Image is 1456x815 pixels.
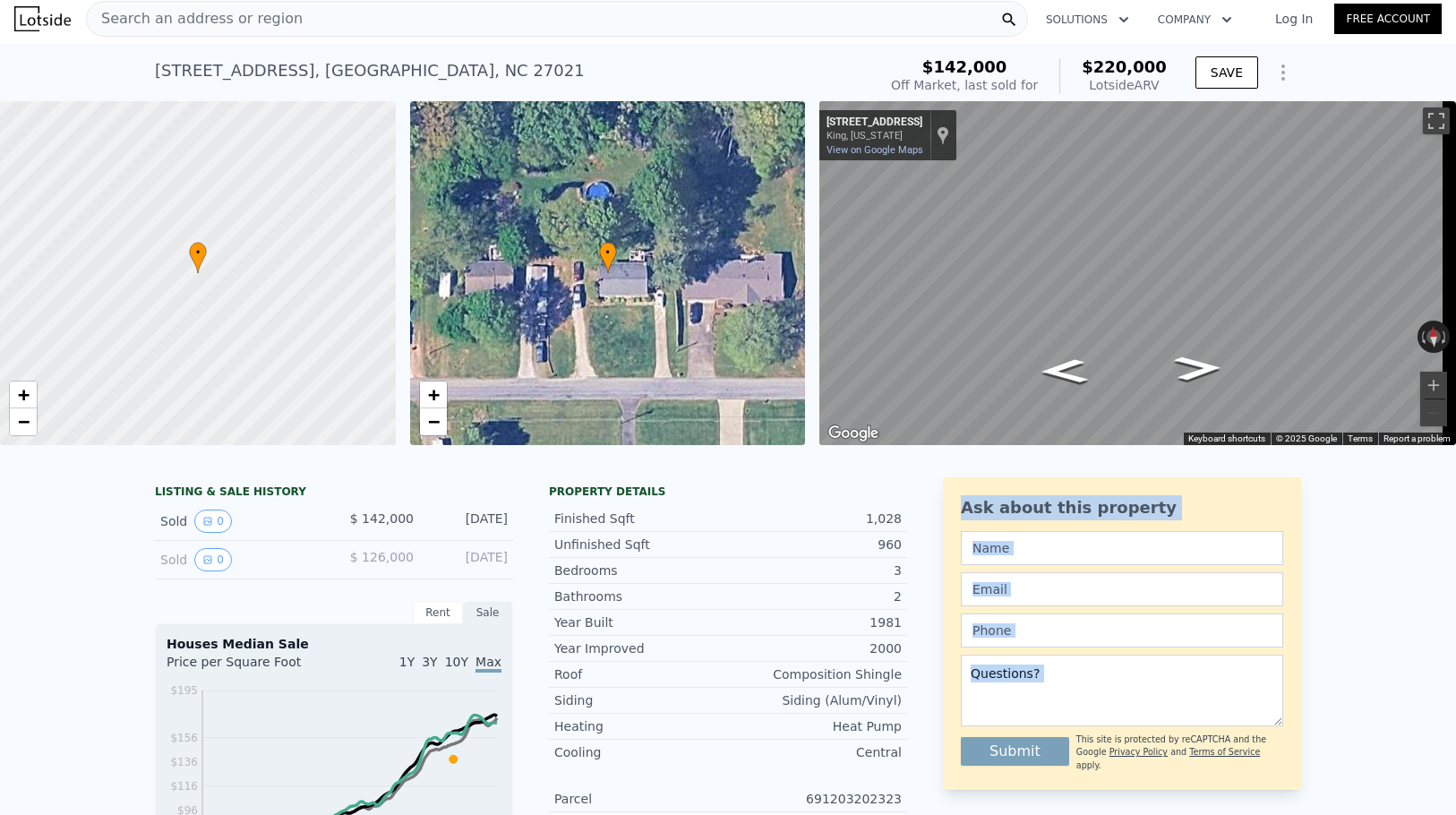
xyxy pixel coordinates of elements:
a: Free Account [1334,4,1442,34]
a: Log In [1254,10,1334,28]
button: Reset the view [1426,321,1441,354]
div: Year Built [554,613,728,631]
img: Google [824,422,883,445]
a: Zoom out [420,408,447,435]
div: • [189,242,207,273]
span: • [189,244,207,261]
div: Rent [413,601,463,624]
div: Roof [554,665,728,683]
div: Houses Median Sale [167,635,501,653]
button: Rotate counterclockwise [1417,321,1427,353]
div: [STREET_ADDRESS] [826,116,922,130]
a: Open this area in Google Maps (opens a new window) [824,422,883,445]
div: Sold [160,548,320,571]
div: 2000 [728,639,902,657]
div: LISTING & SALE HISTORY [155,485,513,502]
span: + [18,383,30,406]
div: 1,028 [728,510,902,528]
span: 1Y [399,655,415,669]
tspan: $116 [170,780,198,793]
span: − [18,410,30,433]
span: 10Y [445,655,468,669]
path: Go West, Dogwood Dr [1020,354,1108,390]
div: [DATE] [428,548,508,571]
span: $ 142,000 [350,511,414,526]
button: Zoom out [1420,399,1447,426]
div: [STREET_ADDRESS] , [GEOGRAPHIC_DATA] , NC 27021 [155,58,585,83]
button: View historical data [194,510,232,533]
tspan: $195 [170,684,198,697]
div: Property details [549,485,907,499]
div: Lotside ARV [1082,76,1167,94]
div: Sold [160,510,320,533]
span: − [427,410,439,433]
div: 960 [728,536,902,553]
span: $220,000 [1082,57,1167,76]
a: Privacy Policy [1109,747,1168,757]
span: $ 126,000 [350,550,414,564]
span: + [427,383,439,406]
button: Company [1143,4,1246,36]
div: Street View [819,101,1456,445]
div: Sale [463,601,513,624]
div: Unfinished Sqft [554,536,728,553]
a: Zoom out [10,408,37,435]
button: SAVE [1195,56,1258,89]
div: Heat Pump [728,717,902,735]
path: Go East, Dogwood Dr [1154,350,1242,386]
div: Composition Shingle [728,665,902,683]
button: Rotate clockwise [1441,321,1451,353]
button: Zoom in [1420,372,1447,399]
span: Max [475,655,501,673]
div: Year Improved [554,639,728,657]
a: Report a problem [1383,433,1451,443]
div: Off Market, last sold for [891,76,1038,94]
button: Toggle fullscreen view [1423,107,1450,134]
div: Map [819,101,1456,445]
button: Submit [961,737,1069,766]
div: Bedrooms [554,562,728,579]
div: Bathrooms [554,588,728,605]
div: [DATE] [428,510,508,533]
div: Heating [554,717,728,735]
div: Finished Sqft [554,510,728,528]
div: 2 [728,588,902,605]
div: • [599,242,617,273]
div: Central [728,743,902,761]
div: Cooling [554,743,728,761]
button: Solutions [1032,4,1143,36]
button: Show Options [1265,55,1301,90]
div: King, [US_STATE] [826,130,922,142]
tspan: $136 [170,756,198,768]
a: Show location on map [937,125,949,145]
input: Name [961,531,1283,565]
span: • [599,244,617,261]
div: Siding (Alum/Vinyl) [728,691,902,709]
span: $142,000 [922,57,1007,76]
div: Ask about this property [961,495,1283,520]
div: Price per Square Foot [167,653,334,682]
input: Phone [961,613,1283,648]
div: Siding [554,691,728,709]
div: 691203202323 [728,790,902,808]
input: Email [961,572,1283,606]
a: Terms of Service [1189,747,1260,757]
button: View historical data [194,548,232,571]
span: 3Y [422,655,437,669]
a: Zoom in [10,382,37,408]
div: This site is protected by reCAPTCHA and the Google and apply. [1076,733,1283,772]
a: Zoom in [420,382,447,408]
button: Keyboard shortcuts [1188,433,1265,445]
img: Lotside [14,6,71,31]
span: © 2025 Google [1276,433,1337,443]
a: View on Google Maps [826,144,923,156]
tspan: $156 [170,732,198,744]
div: Parcel [554,790,728,808]
a: Terms (opens in new tab) [1348,433,1373,443]
span: Search an address or region [87,8,303,30]
div: 1981 [728,613,902,631]
div: 3 [728,562,902,579]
